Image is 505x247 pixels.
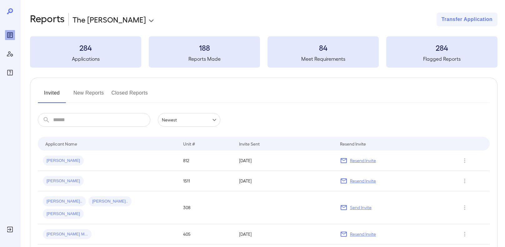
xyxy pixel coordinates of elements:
p: Resend Invite [350,157,376,164]
div: Applicant Name [45,140,77,147]
span: [PERSON_NAME] M... [43,231,92,237]
div: Resend Invite [340,140,366,147]
td: [DATE] [234,171,335,191]
div: Reports [5,30,15,40]
div: Invite Sent [239,140,260,147]
p: Resend Invite [350,231,376,237]
button: Row Actions [460,176,470,186]
td: 308 [178,191,234,224]
span: [PERSON_NAME].. [43,198,86,204]
button: Closed Reports [112,88,148,103]
td: 812 [178,151,234,171]
p: Resend Invite [350,178,376,184]
button: New Reports [73,88,104,103]
h5: Flagged Reports [386,55,497,63]
button: Row Actions [460,156,470,166]
button: Invited [38,88,66,103]
p: The [PERSON_NAME] [72,14,146,24]
td: 1511 [178,171,234,191]
td: [DATE] [234,224,335,244]
span: [PERSON_NAME] [43,178,84,184]
h2: Reports [30,13,65,26]
button: Row Actions [460,203,470,213]
span: [PERSON_NAME].. [88,198,132,204]
h3: 284 [30,43,141,53]
span: [PERSON_NAME] [43,211,84,217]
div: Newest [158,113,220,127]
button: Transfer Application [437,13,497,26]
td: 405 [178,224,234,244]
h5: Applications [30,55,141,63]
p: Send Invite [350,204,372,211]
h3: 84 [267,43,379,53]
div: Manage Users [5,49,15,59]
span: [PERSON_NAME] [43,158,84,164]
h3: 188 [149,43,260,53]
h5: Reports Made [149,55,260,63]
div: Unit # [183,140,195,147]
summary: 284Applications188Reports Made84Meet Requirements284Flagged Reports [30,36,497,68]
h5: Meet Requirements [267,55,379,63]
div: FAQ [5,68,15,78]
div: Log Out [5,224,15,234]
td: [DATE] [234,151,335,171]
button: Row Actions [460,229,470,239]
h3: 284 [386,43,497,53]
